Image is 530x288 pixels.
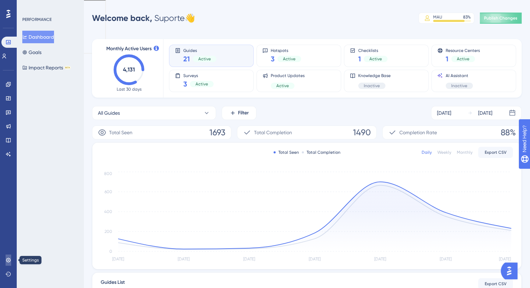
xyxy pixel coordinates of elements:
tspan: 600 [105,189,112,194]
span: Completion Rate [399,128,437,137]
tspan: 800 [104,171,112,176]
text: 4,131 [123,66,135,73]
div: Weekly [437,150,451,155]
span: 3 [271,54,275,64]
div: MAU [433,14,442,20]
span: Hotspots [271,48,301,53]
span: Inactive [364,83,380,89]
div: 83 % [463,14,471,20]
tspan: 200 [105,229,112,234]
span: Surveys [183,73,214,78]
tspan: [DATE] [440,257,452,262]
span: Guides [183,48,216,53]
div: Monthly [457,150,473,155]
span: 1 [446,54,448,64]
span: Inactive [451,83,467,89]
tspan: [DATE] [309,257,321,262]
span: Active [276,83,289,89]
span: 1 [358,54,361,64]
div: Daily [422,150,432,155]
div: Total Seen [274,150,299,155]
span: Export CSV [485,150,507,155]
div: BETA [64,66,71,69]
span: 88% [501,127,516,138]
button: Impact ReportsBETA [22,61,71,74]
div: [DATE] [478,109,492,117]
span: 3 [183,79,187,89]
span: Active [198,56,211,62]
span: Resource Centers [446,48,480,53]
span: Active [457,56,469,62]
span: AI Assistant [446,73,473,78]
span: Need Help? [16,2,44,10]
span: All Guides [98,109,120,117]
iframe: UserGuiding AI Assistant Launcher [501,260,522,281]
button: Export CSV [478,147,513,158]
tspan: 400 [104,209,112,214]
span: 1693 [209,127,225,138]
button: Publish Changes [480,13,522,24]
span: Knowledge Base [358,73,391,78]
span: 21 [183,54,190,64]
span: Active [283,56,295,62]
span: Export CSV [485,281,507,287]
tspan: [DATE] [112,257,124,262]
div: Total Completion [302,150,340,155]
tspan: [DATE] [243,257,255,262]
div: PERFORMANCE [22,17,52,22]
button: Dashboard [22,31,54,43]
span: Total Seen [109,128,132,137]
span: Welcome back, [92,13,152,23]
button: Filter [222,106,256,120]
tspan: [DATE] [178,257,190,262]
span: Filter [238,109,249,117]
span: Active [369,56,382,62]
div: [DATE] [437,109,451,117]
span: Publish Changes [484,15,517,21]
span: Checklists [358,48,387,53]
button: Goals [22,46,41,59]
span: Active [195,81,208,87]
span: 1490 [353,127,371,138]
tspan: 0 [109,249,112,254]
tspan: [DATE] [374,257,386,262]
span: Product Updates [271,73,305,78]
div: Suporte 👋 [92,13,195,24]
tspan: [DATE] [499,257,511,262]
span: Last 30 days [117,86,141,92]
button: All Guides [92,106,216,120]
span: Monthly Active Users [106,45,152,53]
span: Total Completion [254,128,292,137]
